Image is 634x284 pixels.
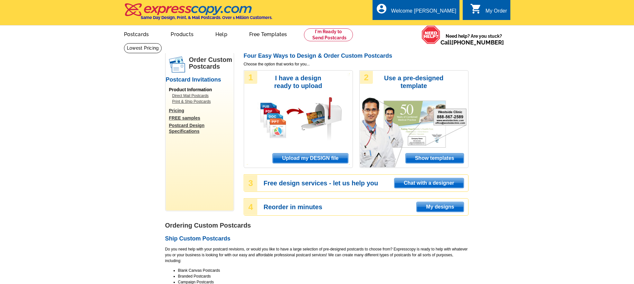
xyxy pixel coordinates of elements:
a: Help [205,26,238,41]
a: Print & Ship Postcards [172,99,230,104]
strong: Ordering Custom Postcards [165,222,251,229]
a: [PHONE_NUMBER] [451,39,504,46]
a: shopping_cart My Order [470,7,507,15]
div: Welcome [PERSON_NAME] [391,8,456,17]
span: Choose the option that works for you... [244,61,468,67]
h3: Reorder in minutes [264,204,468,210]
a: Show templates [405,153,464,163]
h2: Four Easy Ways to Design & Order Custom Postcards [244,53,468,60]
span: Need help? Are you stuck? [440,33,507,46]
div: My Order [486,8,507,17]
a: Direct Mail Postcards [172,93,230,99]
a: Pricing [169,108,233,113]
div: 3 [244,175,257,191]
a: Upload my DESIGN file [272,153,348,163]
i: account_circle [376,3,387,15]
a: FREE samples [169,115,233,121]
li: Blank Canvas Postcards [178,268,468,273]
a: Free Templates [239,26,298,41]
a: My designs [416,202,464,212]
span: Chat with a designer [394,178,463,188]
img: help [421,25,440,44]
p: Do you need help with your postcard revisions, or would you like to have a large selection of pre... [165,246,468,264]
span: Call [440,39,504,46]
a: Postcards [114,26,159,41]
h2: Ship Custom Postcards [165,235,468,242]
h3: Use a pre-designed template [381,74,447,90]
a: Postcard Design Specifications [169,122,233,134]
div: 2 [360,71,373,84]
li: Branded Postcards [178,273,468,279]
a: Chat with a designer [394,178,464,188]
img: postcards.png [169,56,185,73]
a: Same Day Design, Print, & Mail Postcards. Over 1 Million Customers. [124,8,272,20]
i: shopping_cart [470,3,482,15]
h3: Free design services - let us help you [264,180,468,186]
h2: Postcard Invitations [166,76,233,83]
div: 4 [244,199,257,215]
h3: I have a design ready to upload [265,74,331,90]
span: Product Information [169,87,212,92]
h1: Order Custom Postcards [189,56,233,70]
div: 1 [244,71,257,84]
h4: Same Day Design, Print, & Mail Postcards. Over 1 Million Customers. [141,15,272,20]
a: Products [160,26,204,41]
